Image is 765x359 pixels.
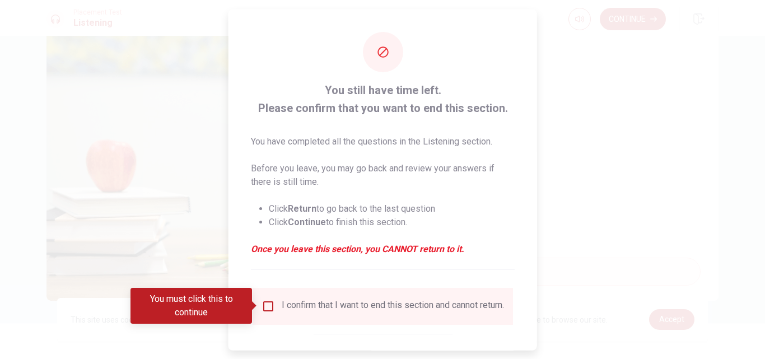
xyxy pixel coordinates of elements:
div: I confirm that I want to end this section and cannot return. [282,299,504,313]
span: You still have time left. Please confirm that you want to end this section. [251,81,515,116]
span: You must click this to continue [262,299,275,313]
div: You must click this to continue [130,288,252,324]
strong: Return [288,203,316,213]
p: Before you leave, you may go back and review your answers if there is still time. [251,161,515,188]
p: You have completed all the questions in the Listening section. [251,134,515,148]
em: Once you leave this section, you CANNOT return to it. [251,242,515,255]
li: Click to go back to the last question [269,202,515,215]
li: Click to finish this section. [269,215,515,229]
strong: Continue [288,216,326,227]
